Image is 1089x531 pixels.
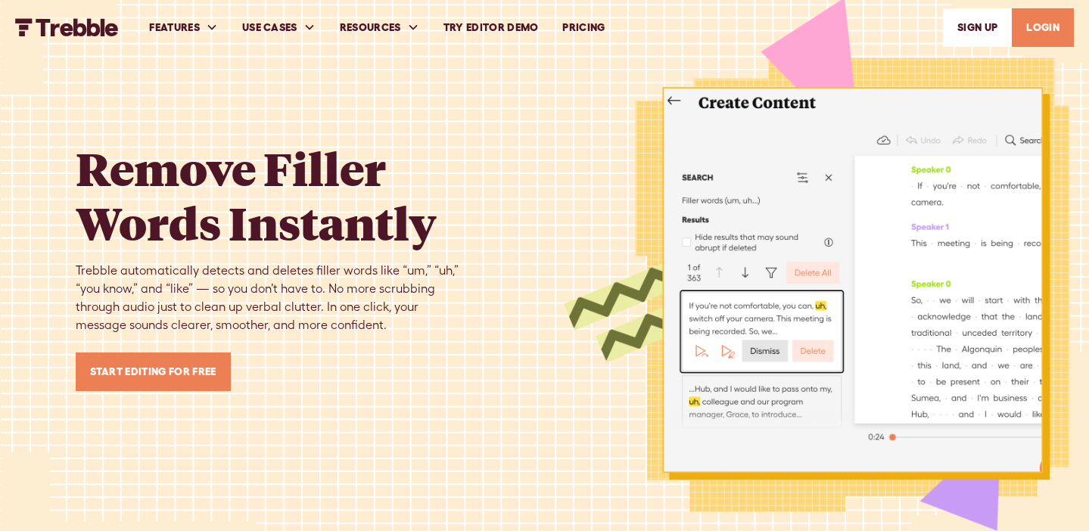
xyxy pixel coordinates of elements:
a: Start Editing for Free [76,352,231,391]
div: USE CASES [230,2,328,54]
div: Trebble automatically detects and deletes filler words like “um,” “uh,” “you know,” and “like” — ... [76,262,469,334]
div: FEATURES [137,2,230,54]
a: PRICING [550,2,617,54]
a: Try Editor Demo [431,2,551,54]
div: USE CASES [242,20,297,36]
a: home [15,18,119,36]
a: SIGn UP [943,8,1012,47]
a: LOGIN [1012,8,1074,47]
div: RESOURCES [340,20,401,36]
h1: Remove Filler Words Instantly [76,141,469,250]
div: RESOURCES [328,2,431,54]
div: FEATURES [149,20,200,36]
img: Trebble FM Logo [15,18,119,36]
